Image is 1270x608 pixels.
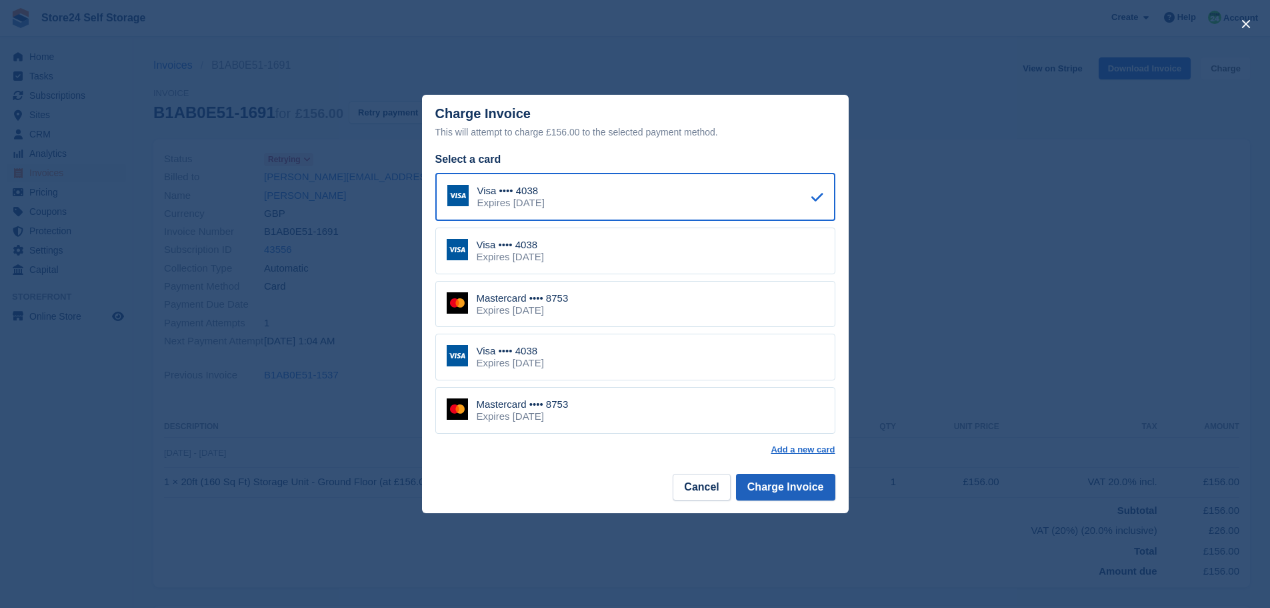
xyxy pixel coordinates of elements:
div: Expires [DATE] [477,251,544,263]
div: Mastercard •••• 8753 [477,398,569,410]
div: Expires [DATE] [477,304,569,316]
img: Mastercard Logo [447,292,468,314]
div: Visa •••• 4038 [477,239,544,251]
button: Charge Invoice [736,474,835,501]
button: Cancel [673,474,730,501]
div: Expires [DATE] [477,410,569,422]
img: Visa Logo [447,239,468,260]
button: close [1235,13,1257,35]
div: Visa •••• 4038 [477,345,544,357]
div: Charge Invoice [435,106,835,140]
div: Visa •••• 4038 [477,185,545,197]
a: Add a new card [771,444,835,455]
img: Visa Logo [447,185,469,206]
img: Mastercard Logo [447,398,468,420]
div: Mastercard •••• 8753 [477,292,569,304]
div: Expires [DATE] [477,357,544,369]
div: This will attempt to charge £156.00 to the selected payment method. [435,124,835,140]
img: Visa Logo [447,345,468,366]
div: Expires [DATE] [477,197,545,209]
div: Select a card [435,151,835,168]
